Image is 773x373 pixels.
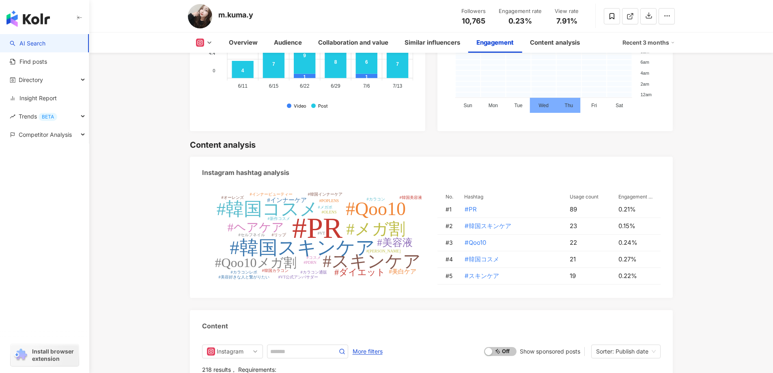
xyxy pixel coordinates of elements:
div: 218 results ， Requirements: [202,367,661,373]
tspan: Tue [514,103,523,108]
tspan: #美容液 [377,237,413,248]
div: Show sponsored posts [520,348,580,355]
span: Trends [19,107,57,125]
tspan: #美白ケア [389,268,416,275]
tspan: #VT公式アンバサダー [278,275,318,279]
span: 10,765 [462,17,485,25]
button: #韓国スキンケア [464,218,512,234]
div: Video [294,103,306,109]
tspan: #VT [317,231,325,235]
div: Instagram hashtag analysis [202,168,289,177]
div: 0.15% [618,222,652,231]
a: Find posts [10,58,47,66]
span: #スキンケア [465,272,499,280]
tspan: #カラコン [366,197,385,201]
img: chrome extension [13,349,28,362]
div: # 3 [446,238,458,247]
td: #PR [458,201,563,218]
tspan: #ヘアケア [227,220,284,234]
div: Recent 3 months [622,36,675,49]
a: Insight Report [10,94,57,102]
td: #韓国コスメ [458,251,563,268]
span: More filters [353,345,383,358]
tspan: Fri [591,103,597,108]
div: 0.27% [618,255,652,264]
img: logo [6,11,50,27]
div: 0.21% [618,205,652,214]
tspan: 4.4 [209,51,215,56]
div: 21 [570,255,612,264]
tspan: 2am [640,81,649,86]
tspan: #セルフネイル [238,233,265,237]
tspan: 0 [213,68,215,73]
div: Content analysis [190,139,256,151]
tspan: 6/11 [238,83,248,89]
tspan: 12am [640,92,652,97]
span: #韓国スキンケア [465,222,511,231]
div: Engagement [476,38,514,47]
tspan: #カラコンレポ [230,270,257,274]
div: Followers [458,7,489,15]
tspan: #Qoo10メガ割 [215,255,296,270]
div: # 4 [446,255,458,264]
button: #スキンケア [464,268,500,284]
span: rise [10,114,15,119]
th: No. [437,192,458,201]
span: #Qoo10 [465,238,486,247]
div: Content [202,321,228,330]
tspan: Mon [488,103,497,108]
tspan: Wed [538,103,548,108]
td: 0.22% [612,268,661,285]
tspan: 8am [640,49,649,54]
tspan: #韓国美容液 [399,195,422,200]
div: Audience [274,38,302,47]
tspan: Thu [564,103,573,108]
tspan: #[PERSON_NAME] [366,249,400,253]
div: Sorter: Publish date [596,345,648,358]
td: #スキンケア [458,268,563,285]
span: #PR [465,205,477,214]
td: 0.21% [612,201,661,218]
div: m.kuma.y [218,10,253,20]
tspan: #POPLENS [319,198,338,203]
button: #PR [464,201,477,218]
tspan: #カラコン通販 [300,270,327,274]
a: searchAI Search [10,39,45,47]
th: Usage count [563,192,612,201]
button: #Qoo10 [464,235,487,251]
button: #韓国コスメ [464,251,500,267]
tspan: 6/29 [331,83,340,89]
a: chrome extensionInstall browser extension [11,344,79,366]
tspan: 7/13 [392,83,402,89]
tspan: #美容好きな人と繋がりたい [218,275,269,279]
tspan: 4am [640,70,649,75]
tspan: #PDRN [304,260,317,265]
img: KOL Avatar [188,4,212,28]
div: Instagram [217,345,243,358]
span: Directory [19,71,43,89]
tspan: 6/15 [269,83,278,89]
th: Hashtag [458,192,563,201]
div: 22 [570,238,612,247]
tspan: #韓国インナーケア [308,192,342,196]
tspan: 6am [640,60,649,65]
span: 7.91% [556,17,577,25]
div: BETA [39,113,57,121]
tspan: #韓国スキンケア [230,237,375,258]
td: 0.15% [612,218,661,235]
tspan: Sun [463,103,472,108]
tspan: #リップ [271,233,286,237]
tspan: #Qoo10 [345,198,405,219]
div: Post [318,103,328,109]
div: 0.24% [618,238,652,247]
td: 0.27% [612,251,661,268]
tspan: #韓国カラコン [262,268,288,273]
span: 0.23% [508,17,532,25]
div: # 5 [446,272,458,280]
div: Collaboration and value [318,38,388,47]
span: #韓国コスメ [465,255,499,264]
tspan: #メガポ [318,205,332,209]
div: # 1 [446,205,458,214]
div: Content analysis [530,38,580,47]
tspan: 6/22 [300,83,310,89]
